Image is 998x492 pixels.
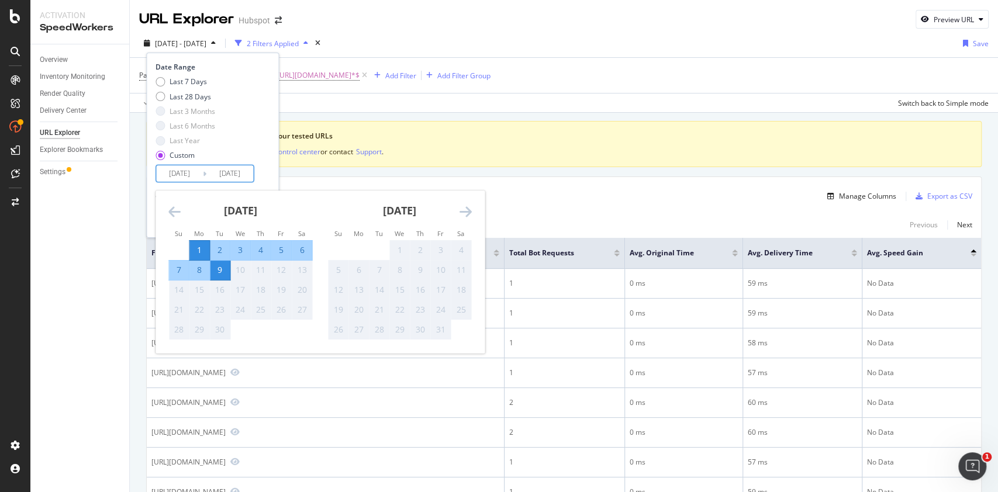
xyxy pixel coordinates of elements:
[630,308,738,318] div: 0 ms
[210,284,230,296] div: 16
[230,304,250,316] div: 24
[40,127,80,139] div: URL Explorer
[389,240,410,260] td: Not available. Wednesday, October 1, 2025
[422,68,491,82] button: Add Filter Group
[957,220,972,230] div: Next
[430,284,450,296] div: 17
[509,457,620,467] div: 1
[151,368,226,377] div: [URL][DOMAIN_NAME]
[169,304,189,316] div: 21
[410,300,430,320] td: Not available. Thursday, October 23, 2025
[385,71,416,81] div: Add Filter
[189,320,210,339] td: Not available. Monday, September 29, 2025
[156,165,203,182] input: Start Date
[867,338,976,348] div: No Data
[151,338,226,348] div: [URL][DOMAIN_NAME]
[239,15,270,26] div: Hubspot
[210,280,230,300] td: Not available. Tuesday, September 16, 2025
[271,260,292,280] td: Not available. Friday, September 12, 2025
[170,77,207,86] div: Last 7 Days
[151,308,226,318] div: [URL][DOMAIN_NAME]
[230,264,250,276] div: 10
[369,324,389,335] div: 28
[169,284,189,296] div: 14
[40,71,121,83] a: Inventory Monitoring
[271,304,291,316] div: 26
[430,260,451,280] td: Not available. Friday, October 10, 2025
[348,324,368,335] div: 27
[170,150,195,160] div: Custom
[151,278,226,288] div: [URL][DOMAIN_NAME]
[451,284,471,296] div: 18
[630,368,738,378] div: 0 ms
[410,320,430,339] td: Not available. Thursday, October 30, 2025
[356,147,382,157] div: Support
[40,166,121,178] a: Settings
[251,264,271,276] div: 11
[356,146,382,157] button: Support
[389,324,409,335] div: 29
[224,203,257,217] strong: [DATE]
[230,244,250,256] div: 3
[328,324,348,335] div: 26
[369,280,389,300] td: Not available. Tuesday, October 14, 2025
[175,229,182,238] small: Su
[328,264,348,276] div: 5
[271,300,292,320] td: Not available. Friday, September 26, 2025
[867,278,976,289] div: No Data
[328,280,348,300] td: Not available. Sunday, October 12, 2025
[348,260,369,280] td: Not available. Monday, October 6, 2025
[430,320,451,339] td: Not available. Friday, October 31, 2025
[348,304,368,316] div: 20
[151,397,226,407] div: [URL][DOMAIN_NAME]
[151,248,476,258] span: Full URL
[437,229,443,238] small: Fr
[410,304,430,316] div: 23
[189,260,210,280] td: Selected. Monday, September 8, 2025
[230,284,250,296] div: 17
[169,320,189,339] td: Not available. Sunday, September 28, 2025
[389,284,409,296] div: 15
[298,229,305,238] small: Sa
[172,131,967,141] div: System alert: fails reported on your tested URLs
[139,93,173,112] button: Apply
[210,300,230,320] td: Not available. Tuesday, September 23, 2025
[328,284,348,296] div: 12
[292,260,312,280] td: Not available. Saturday, September 13, 2025
[982,452,992,462] span: 1
[348,264,368,276] div: 6
[230,240,251,260] td: Selected. Wednesday, September 3, 2025
[748,308,857,318] div: 59 ms
[257,229,264,238] small: Th
[40,54,121,66] a: Overview
[161,146,967,157] div: Please investigate your issue in the or contact .
[410,280,430,300] td: Not available. Thursday, October 16, 2025
[867,368,976,378] div: No Data
[194,229,204,238] small: Mo
[748,278,857,289] div: 59 ms
[328,300,348,320] td: Not available. Sunday, October 19, 2025
[509,368,620,378] div: 1
[748,338,857,348] div: 58 ms
[230,300,251,320] td: Not available. Wednesday, September 24, 2025
[893,93,989,112] button: Switch back to Simple mode
[630,278,738,289] div: 0 ms
[210,324,230,335] div: 30
[251,280,271,300] td: Not available. Thursday, September 18, 2025
[389,264,409,276] div: 8
[451,244,471,256] div: 4
[151,457,226,467] div: [URL][DOMAIN_NAME]
[155,39,206,48] span: [DATE] - [DATE]
[867,308,976,318] div: No Data
[369,260,389,280] td: Not available. Tuesday, October 7, 2025
[156,92,215,102] div: Last 28 Days
[369,320,389,339] td: Not available. Tuesday, October 28, 2025
[630,248,714,258] span: Avg. Original Time
[40,144,103,156] div: Explorer Bookmarks
[156,136,215,145] div: Last Year
[375,229,382,238] small: Tu
[216,229,223,238] small: Tu
[369,300,389,320] td: Not available. Tuesday, October 21, 2025
[328,320,348,339] td: Not available. Sunday, October 26, 2025
[334,229,341,238] small: Su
